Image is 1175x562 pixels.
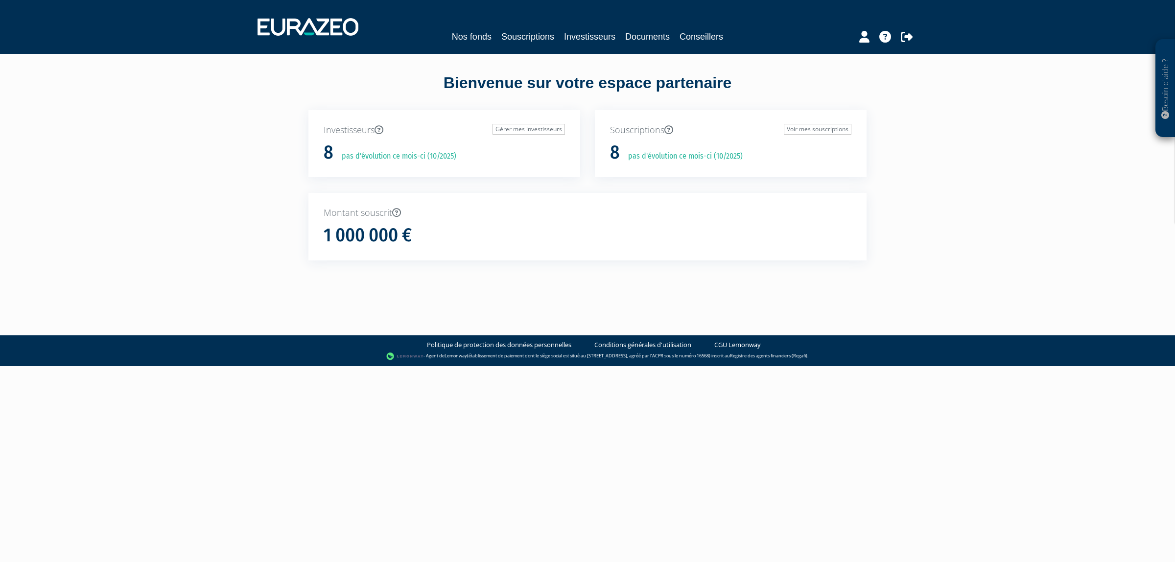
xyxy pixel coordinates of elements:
h1: 8 [610,142,620,163]
p: pas d'évolution ce mois-ci (10/2025) [621,151,743,162]
div: Bienvenue sur votre espace partenaire [301,72,874,110]
h1: 8 [324,142,333,163]
img: 1732889491-logotype_eurazeo_blanc_rvb.png [258,18,358,36]
a: Nos fonds [452,30,492,44]
a: Gérer mes investisseurs [493,124,565,135]
div: - Agent de (établissement de paiement dont le siège social est situé au [STREET_ADDRESS], agréé p... [10,351,1165,361]
p: Investisseurs [324,124,565,137]
a: Souscriptions [501,30,554,44]
a: Conditions générales d'utilisation [594,340,691,350]
a: CGU Lemonway [714,340,761,350]
a: Conseillers [680,30,723,44]
a: Investisseurs [564,30,615,44]
a: Documents [625,30,670,44]
img: logo-lemonway.png [386,351,424,361]
a: Registre des agents financiers (Regafi) [730,352,807,359]
p: Montant souscrit [324,207,851,219]
a: Voir mes souscriptions [784,124,851,135]
a: Lemonway [445,352,467,359]
h1: 1 000 000 € [324,225,412,246]
a: Politique de protection des données personnelles [427,340,571,350]
p: pas d'évolution ce mois-ci (10/2025) [335,151,456,162]
p: Besoin d'aide ? [1160,45,1171,133]
p: Souscriptions [610,124,851,137]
